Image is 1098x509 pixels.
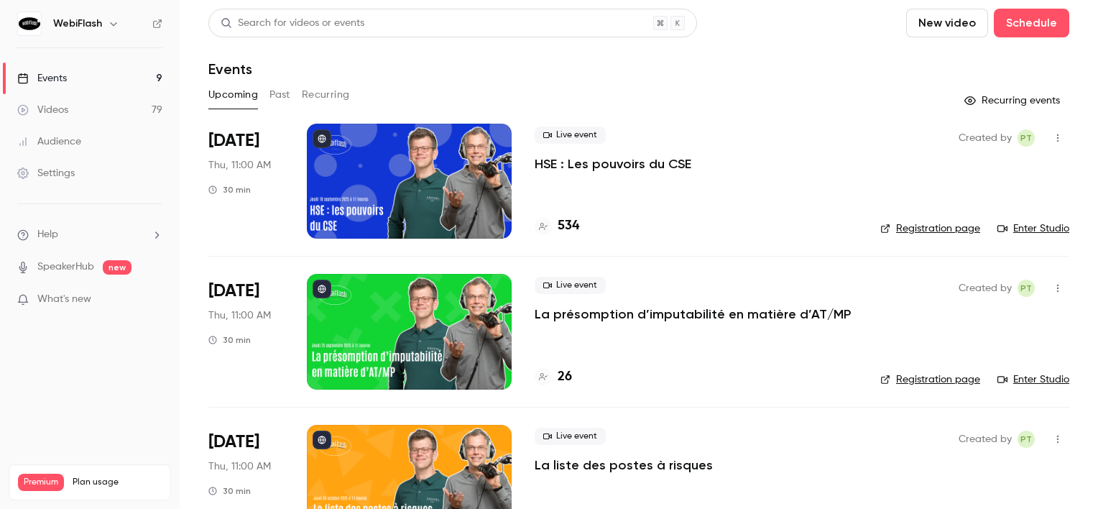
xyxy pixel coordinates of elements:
div: Settings [17,166,75,180]
button: New video [906,9,988,37]
div: Search for videos or events [221,16,364,31]
span: PT [1020,431,1032,448]
span: Thu, 11:00 AM [208,459,271,474]
h4: 26 [558,367,572,387]
span: What's new [37,292,91,307]
div: 30 min [208,334,251,346]
span: Help [37,227,58,242]
div: 30 min [208,184,251,196]
span: [DATE] [208,431,259,454]
a: 534 [535,216,579,236]
span: Thu, 11:00 AM [208,308,271,323]
span: Thu, 11:00 AM [208,158,271,173]
h4: 534 [558,216,579,236]
span: Pauline TERRIEN [1018,129,1035,147]
a: Enter Studio [997,221,1069,236]
div: 30 min [208,485,251,497]
span: Live event [535,127,606,144]
a: HSE : Les pouvoirs du CSE [535,155,691,173]
a: La liste des postes à risques [535,457,713,474]
div: Audience [17,134,81,149]
span: Live event [535,428,606,445]
span: Pauline TERRIEN [1018,280,1035,297]
div: Events [17,71,67,86]
span: Premium [18,474,64,491]
span: Created by [959,431,1012,448]
a: Registration page [880,372,980,387]
a: Registration page [880,221,980,236]
span: Pauline TERRIEN [1018,431,1035,448]
button: Upcoming [208,83,258,106]
a: 26 [535,367,572,387]
span: Plan usage [73,477,162,488]
h1: Events [208,60,252,78]
button: Schedule [994,9,1069,37]
span: new [103,260,132,275]
span: Created by [959,129,1012,147]
img: WebiFlash [18,12,41,35]
span: [DATE] [208,129,259,152]
span: Live event [535,277,606,294]
button: Recurring [302,83,350,106]
h6: WebiFlash [53,17,102,31]
a: SpeakerHub [37,260,94,275]
div: Sep 18 Thu, 11:00 AM (Europe/Paris) [208,124,284,239]
iframe: Noticeable Trigger [145,293,162,306]
button: Recurring events [958,89,1069,112]
a: Enter Studio [997,372,1069,387]
span: [DATE] [208,280,259,303]
div: Sep 25 Thu, 11:00 AM (Europe/Paris) [208,274,284,389]
a: La présomption d’imputabilité en matière d’AT/MP [535,306,851,323]
span: PT [1020,129,1032,147]
span: Created by [959,280,1012,297]
li: help-dropdown-opener [17,227,162,242]
div: Videos [17,103,68,117]
span: PT [1020,280,1032,297]
button: Past [269,83,290,106]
